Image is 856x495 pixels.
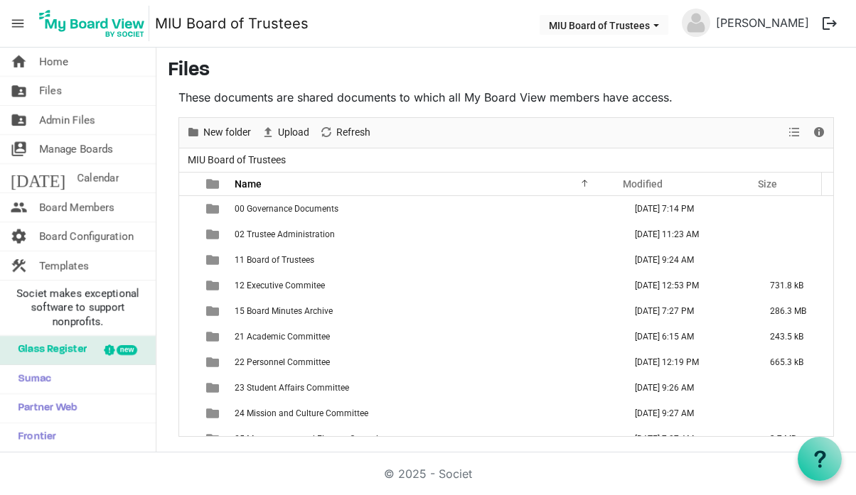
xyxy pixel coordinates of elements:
td: is template cell column header type [198,222,230,247]
td: September 16, 2025 12:19 PM column header Modified [620,349,755,375]
span: [DATE] [11,164,65,192]
button: New folder [184,124,254,141]
td: checkbox [179,196,198,222]
td: September 22, 2025 6:15 AM column header Modified [620,324,755,349]
button: Refresh [317,124,373,141]
td: checkbox [179,324,198,349]
td: 00 Governance Documents is template cell column header Name [230,196,620,222]
span: Board Members [39,193,114,222]
span: Sumac [11,365,51,393]
td: September 22, 2025 7:27 PM column header Modified [620,298,755,324]
img: no-profile-picture.svg [682,9,710,37]
a: My Board View Logo [35,6,155,41]
span: Societ makes exceptional software to support nonprofits. [6,286,149,329]
td: 286.3 MB is template cell column header Size [755,298,833,324]
span: 22 Personnel Committee [235,357,330,367]
td: 11 Board of Trustees is template cell column header Name [230,247,620,273]
td: 21 Academic Committee is template cell column header Name [230,324,620,349]
span: switch_account [11,135,28,163]
span: 00 Governance Documents [235,204,338,214]
p: These documents are shared documents to which all My Board View members have access. [178,89,834,106]
td: 243.5 kB is template cell column header Size [755,324,833,349]
td: checkbox [179,349,198,375]
td: checkbox [179,401,198,426]
td: 665.3 kB is template cell column header Size [755,349,833,375]
div: new [117,345,137,355]
div: Details [807,118,831,148]
td: checkbox [179,247,198,273]
td: 731.8 kB is template cell column header Size [755,273,833,298]
span: 15 Board Minutes Archive [235,306,333,316]
td: 12 Executive Commitee is template cell column header Name [230,273,620,298]
span: 25 Management and Finance Committee [235,434,392,444]
div: View [783,118,807,148]
td: is template cell column header type [198,375,230,401]
span: Partner Web [11,394,77,423]
div: Upload [256,118,314,148]
td: 3.7 MB is template cell column header Size [755,426,833,452]
span: 02 Trustee Administration [235,229,335,239]
td: September 16, 2025 12:53 PM column header Modified [620,273,755,298]
td: is template cell column header Size [755,247,833,273]
span: Size [758,178,777,190]
td: is template cell column header Size [755,375,833,401]
a: © 2025 - Societ [384,467,472,481]
span: New folder [202,124,252,141]
span: MIU Board of Trustees [185,151,289,169]
button: View dropdownbutton [786,124,803,141]
h3: Files [168,59,845,83]
span: construction [11,251,28,280]
td: is template cell column header Size [755,222,833,247]
td: August 06, 2025 9:26 AM column header Modified [620,375,755,401]
td: is template cell column header type [198,349,230,375]
td: 24 Mission and Culture Committee is template cell column header Name [230,401,620,426]
td: 02 Trustee Administration is template cell column header Name [230,222,620,247]
td: September 22, 2025 7:07 AM column header Modified [620,426,755,452]
span: Templates [39,251,89,280]
span: Refresh [335,124,372,141]
span: Board Configuration [39,222,134,251]
td: 25 Management and Finance Committee is template cell column header Name [230,426,620,452]
button: MIU Board of Trustees dropdownbutton [540,15,668,35]
button: Details [810,124,829,141]
td: is template cell column header type [198,298,230,324]
span: Files [39,77,62,105]
a: MIU Board of Trustees [155,9,309,38]
td: is template cell column header type [198,426,230,452]
td: August 06, 2025 9:27 AM column header Modified [620,401,755,426]
span: Calendar [77,164,119,192]
img: My Board View Logo [35,6,149,41]
td: is template cell column header type [198,196,230,222]
span: 12 Executive Commitee [235,281,325,290]
span: menu [4,10,31,37]
td: 22 Personnel Committee is template cell column header Name [230,349,620,375]
td: August 04, 2025 7:14 PM column header Modified [620,196,755,222]
td: checkbox [179,375,198,401]
span: settings [11,222,28,251]
span: Glass Register [11,336,87,364]
td: August 06, 2025 11:23 AM column header Modified [620,222,755,247]
div: Refresh [314,118,375,148]
span: 21 Academic Committee [235,332,330,342]
span: Modified [623,178,663,190]
span: Name [235,178,262,190]
span: Admin Files [39,106,95,134]
td: is template cell column header Size [755,196,833,222]
div: New folder [181,118,256,148]
span: folder_shared [11,106,28,134]
span: folder_shared [11,77,28,105]
span: home [11,48,28,76]
td: is template cell column header Size [755,401,833,426]
td: August 06, 2025 9:24 AM column header Modified [620,247,755,273]
span: Upload [277,124,311,141]
td: checkbox [179,426,198,452]
td: 23 Student Affairs Committee is template cell column header Name [230,375,620,401]
td: is template cell column header type [198,247,230,273]
button: logout [815,9,845,38]
span: Frontier [11,423,56,452]
span: Manage Boards [39,135,113,163]
a: [PERSON_NAME] [710,9,815,37]
td: checkbox [179,273,198,298]
span: 11 Board of Trustees [235,255,314,265]
span: people [11,193,28,222]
